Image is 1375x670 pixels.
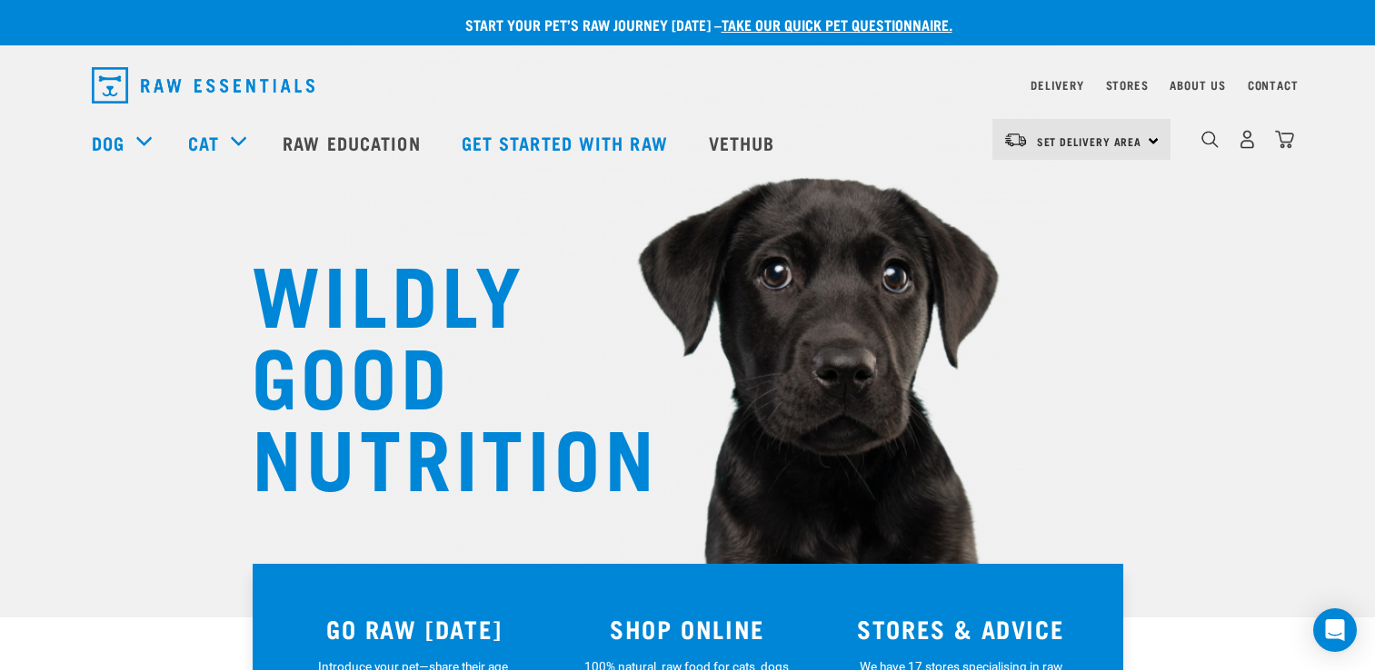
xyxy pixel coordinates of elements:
[1313,608,1357,652] div: Open Intercom Messenger
[1106,82,1149,88] a: Stores
[1201,131,1219,148] img: home-icon-1@2x.png
[1238,130,1257,149] img: user.png
[1275,130,1294,149] img: home-icon@2x.png
[443,106,691,179] a: Get started with Raw
[92,67,314,103] img: Raw Essentials Logo
[188,129,219,156] a: Cat
[92,129,125,156] a: Dog
[1003,132,1028,148] img: van-moving.png
[562,615,813,643] h3: SHOP ONLINE
[1037,138,1142,144] span: Set Delivery Area
[722,20,952,28] a: take our quick pet questionnaire.
[1248,82,1299,88] a: Contact
[77,60,1299,111] nav: dropdown navigation
[835,615,1087,643] h3: STORES & ADVICE
[691,106,798,179] a: Vethub
[1031,82,1083,88] a: Delivery
[289,615,541,643] h3: GO RAW [DATE]
[264,106,443,179] a: Raw Education
[1170,82,1225,88] a: About Us
[252,250,615,495] h1: WILDLY GOOD NUTRITION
